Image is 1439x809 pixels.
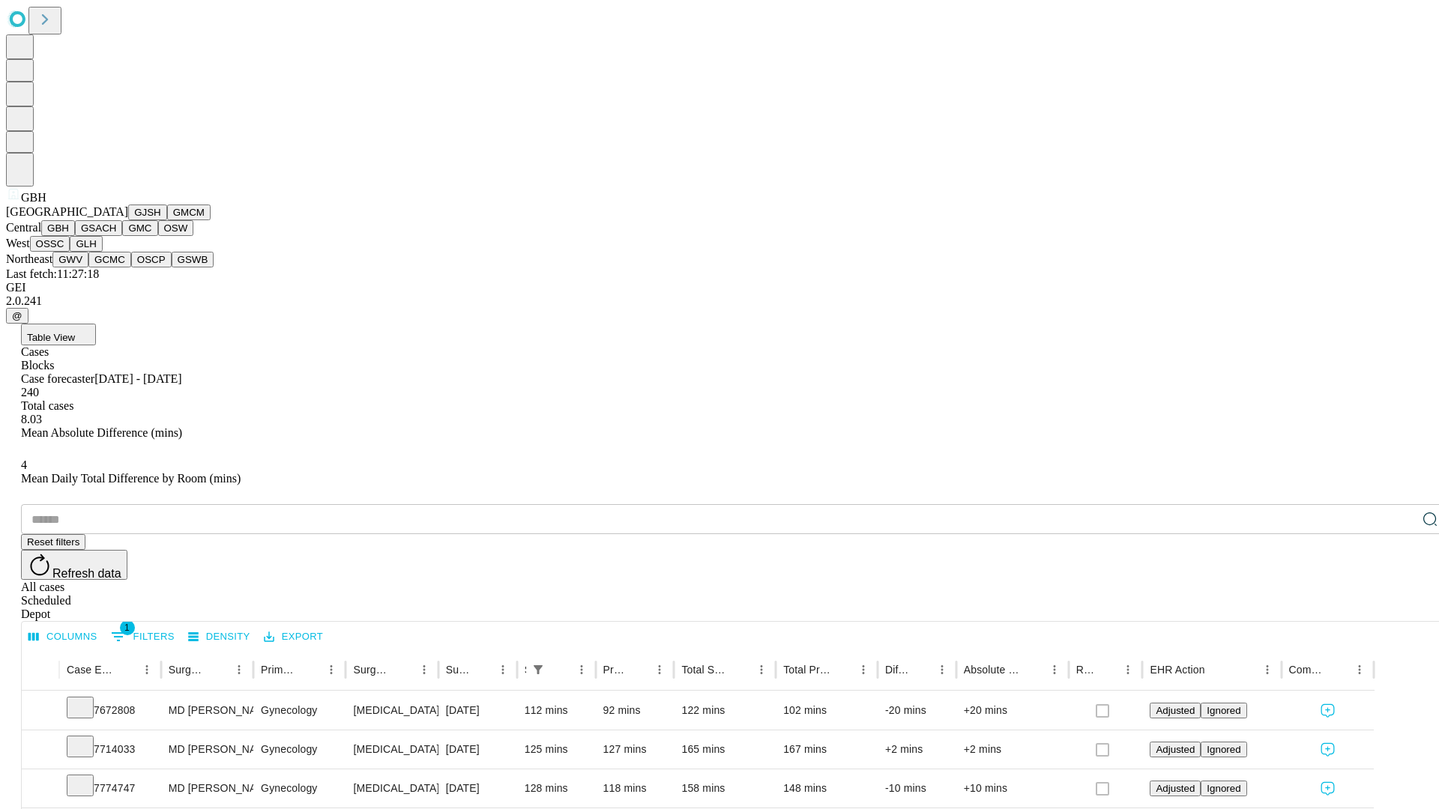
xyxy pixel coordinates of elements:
[446,730,510,769] div: [DATE]
[1156,783,1195,794] span: Adjusted
[1044,659,1065,680] button: Menu
[681,691,768,730] div: 122 mins
[21,191,46,204] span: GBH
[353,769,430,808] div: [MEDICAL_DATA] [MEDICAL_DATA] REMOVAL TUBES AND/OR OVARIES FOR UTERUS 250GM OR LESS
[21,413,42,425] span: 8.03
[525,691,588,730] div: 112 mins
[471,659,492,680] button: Sort
[21,372,94,385] span: Case forecaster
[1150,781,1201,796] button: Adjusted
[1289,664,1327,676] div: Comments
[260,625,327,649] button: Export
[27,536,79,548] span: Reset filters
[603,730,667,769] div: 127 mins
[525,664,526,676] div: Scheduled In Room Duration
[1156,705,1195,716] span: Adjusted
[261,664,298,676] div: Primary Service
[261,769,338,808] div: Gynecology
[1207,659,1228,680] button: Sort
[261,730,338,769] div: Gynecology
[932,659,953,680] button: Menu
[1207,744,1240,755] span: Ignored
[6,308,28,324] button: @
[783,730,870,769] div: 167 mins
[208,659,229,680] button: Sort
[131,252,172,267] button: OSCP
[300,659,321,680] button: Sort
[603,769,667,808] div: 118 mins
[1117,659,1138,680] button: Menu
[628,659,649,680] button: Sort
[964,730,1061,769] div: +2 mins
[6,221,41,234] span: Central
[136,659,157,680] button: Menu
[115,659,136,680] button: Sort
[21,399,73,412] span: Total cases
[21,458,27,471] span: 4
[6,267,99,280] span: Last fetch: 11:27:18
[6,252,52,265] span: Northeast
[832,659,853,680] button: Sort
[885,691,949,730] div: -20 mins
[353,691,430,730] div: [MEDICAL_DATA] [MEDICAL_DATA] AND OR [MEDICAL_DATA]
[783,664,830,676] div: Total Predicted Duration
[492,659,513,680] button: Menu
[122,220,157,236] button: GMC
[1096,659,1117,680] button: Sort
[169,769,246,808] div: MD [PERSON_NAME] [PERSON_NAME]
[41,220,75,236] button: GBH
[6,205,128,218] span: [GEOGRAPHIC_DATA]
[25,625,101,649] button: Select columns
[1207,705,1240,716] span: Ignored
[29,737,52,763] button: Expand
[21,534,85,550] button: Reset filters
[67,664,114,676] div: Case Epic Id
[169,664,206,676] div: Surgeon Name
[649,659,670,680] button: Menu
[885,769,949,808] div: -10 mins
[1076,664,1096,676] div: Resolved in EHR
[1023,659,1044,680] button: Sort
[94,372,181,385] span: [DATE] - [DATE]
[1207,783,1240,794] span: Ignored
[550,659,571,680] button: Sort
[1150,742,1201,757] button: Adjusted
[964,769,1061,808] div: +10 mins
[27,332,75,343] span: Table View
[730,659,751,680] button: Sort
[261,691,338,730] div: Gynecology
[21,550,127,580] button: Refresh data
[21,386,39,399] span: 240
[964,691,1061,730] div: +20 mins
[525,769,588,808] div: 128 mins
[353,730,430,769] div: [MEDICAL_DATA] [MEDICAL_DATA] REMOVAL TUBES AND/OR OVARIES FOR UTERUS 250GM OR LESS
[184,625,254,649] button: Density
[681,730,768,769] div: 165 mins
[6,281,1433,294] div: GEI
[21,426,182,439] span: Mean Absolute Difference (mins)
[446,664,470,676] div: Surgery Date
[12,310,22,321] span: @
[783,691,870,730] div: 102 mins
[1201,703,1246,718] button: Ignored
[446,691,510,730] div: [DATE]
[885,664,909,676] div: Difference
[911,659,932,680] button: Sort
[393,659,414,680] button: Sort
[321,659,342,680] button: Menu
[158,220,194,236] button: OSW
[107,625,178,649] button: Show filters
[169,730,246,769] div: MD [PERSON_NAME] [PERSON_NAME]
[52,252,88,267] button: GWV
[1150,664,1204,676] div: EHR Action
[853,659,874,680] button: Menu
[29,776,52,802] button: Expand
[70,236,102,252] button: GLH
[75,220,122,236] button: GSACH
[603,691,667,730] div: 92 mins
[88,252,131,267] button: GCMC
[528,659,549,680] button: Show filters
[446,769,510,808] div: [DATE]
[172,252,214,267] button: GSWB
[1156,744,1195,755] span: Adjusted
